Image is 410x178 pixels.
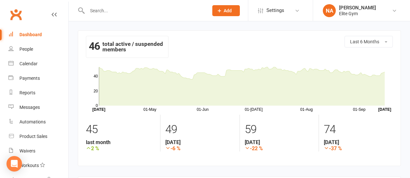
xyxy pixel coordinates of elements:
[245,139,314,145] strong: [DATE]
[19,163,39,168] div: Workouts
[245,120,314,139] div: 59
[19,76,40,81] div: Payments
[8,42,68,57] a: People
[324,145,393,152] strong: -37 %
[8,144,68,158] a: Waivers
[86,120,155,139] div: 45
[19,119,46,124] div: Automations
[19,90,35,95] div: Reports
[212,5,240,16] button: Add
[224,8,232,13] span: Add
[324,120,393,139] div: 74
[8,129,68,144] a: Product Sales
[8,100,68,115] a: Messages
[86,145,155,152] strong: 2 %
[85,6,204,15] input: Search...
[8,115,68,129] a: Automations
[8,71,68,86] a: Payments
[19,148,35,153] div: Waivers
[8,6,24,23] a: Clubworx
[19,134,47,139] div: Product Sales
[339,11,376,16] div: Elite Gym
[323,4,336,17] div: NA
[8,86,68,100] a: Reports
[266,3,284,18] span: Settings
[339,5,376,11] div: [PERSON_NAME]
[8,27,68,42] a: Dashboard
[165,139,234,145] strong: [DATE]
[19,32,42,37] div: Dashboard
[350,39,379,44] span: Last 6 Months
[19,105,40,110] div: Messages
[19,61,38,66] div: Calendar
[6,156,22,172] div: Open Intercom Messenger
[165,120,234,139] div: 49
[8,158,68,173] a: Workouts
[165,145,234,152] strong: -6 %
[89,41,100,51] strong: 46
[324,139,393,145] strong: [DATE]
[245,145,314,152] strong: -22 %
[86,36,169,58] div: total active / suspended members
[19,47,33,52] div: People
[86,139,155,145] strong: last month
[8,57,68,71] a: Calendar
[345,36,393,47] button: Last 6 Months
